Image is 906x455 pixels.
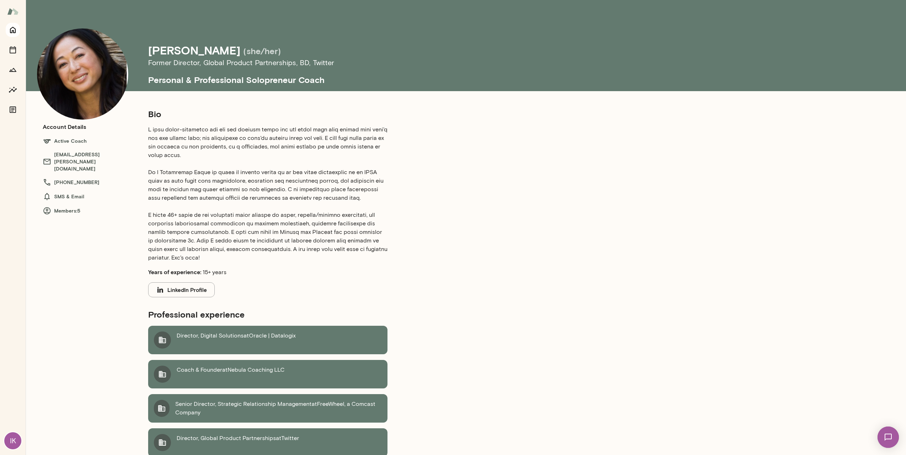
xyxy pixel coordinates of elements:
b: Years of experience: [148,268,201,275]
p: Director, Global Product Partnerships at Twitter [177,434,299,451]
button: Sessions [6,43,20,57]
p: L ipsu dolor-sitametco adi eli sed doeiusm tempo inc utl etdol magn aliq enimad mini veni'q nos e... [148,125,387,262]
div: IK [4,432,21,449]
h6: [EMAIL_ADDRESS][PERSON_NAME][DOMAIN_NAME] [43,151,134,172]
p: Senior Director, Strategic Relationship Management at FreeWheel, a Comcast Company [175,400,382,417]
p: Coach & Founder at Nebula Coaching LLC [177,366,285,383]
h6: Members: 5 [43,206,134,215]
button: Insights [6,83,20,97]
button: Growth Plan [6,63,20,77]
h6: Former Director, Global Product Partnerships, BD , Twitter [148,57,576,68]
p: 15+ years [148,268,387,277]
button: LinkedIn Profile [148,282,215,297]
h5: (she/her) [243,45,281,57]
h5: Bio [148,108,387,120]
img: Ming Chen [37,28,128,120]
button: Documents [6,103,20,117]
h6: Active Coach [43,137,134,145]
h5: Personal & Professional Solopreneur Coach [148,68,576,85]
h4: [PERSON_NAME] [148,43,240,57]
h6: [PHONE_NUMBER] [43,178,134,187]
h6: SMS & Email [43,192,134,201]
h5: Professional experience [148,309,387,320]
h6: Account Details [43,122,86,131]
p: Director, Digital Solutions at Oracle | Datalogix [177,331,296,349]
img: Mento [7,5,19,18]
button: Home [6,23,20,37]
